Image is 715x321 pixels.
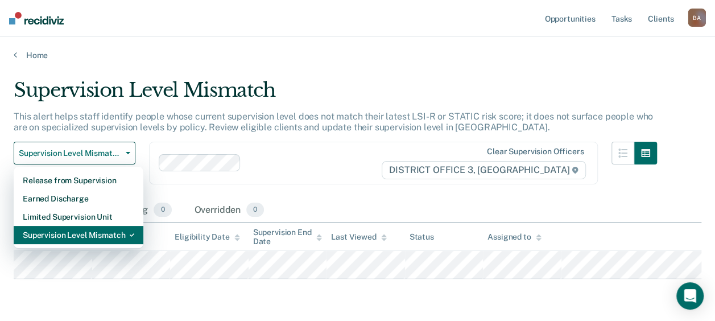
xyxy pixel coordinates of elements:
span: DISTRICT OFFICE 3, [GEOGRAPHIC_DATA] [382,161,586,179]
div: Release from Supervision [23,171,134,190]
span: 0 [154,203,171,217]
div: B A [688,9,706,27]
div: Limited Supervision Unit [23,208,134,226]
div: Clear supervision officers [487,147,584,157]
div: Assigned to [487,232,541,242]
div: Supervision Level Mismatch [23,226,134,244]
span: 0 [246,203,264,217]
div: Supervision Level Mismatch [14,79,657,111]
div: Status [410,232,434,242]
a: Home [14,50,701,60]
div: Supervision End Date [253,228,323,247]
div: Last Viewed [331,232,386,242]
div: Eligibility Date [175,232,240,242]
img: Recidiviz [9,12,64,24]
div: Open Intercom Messenger [676,282,704,310]
span: Supervision Level Mismatch [19,149,121,158]
div: Earned Discharge [23,190,134,208]
button: Supervision Level Mismatch [14,142,135,164]
button: BA [688,9,706,27]
div: Overridden0 [192,198,267,223]
p: This alert helps staff identify people whose current supervision level does not match their lates... [14,111,653,133]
